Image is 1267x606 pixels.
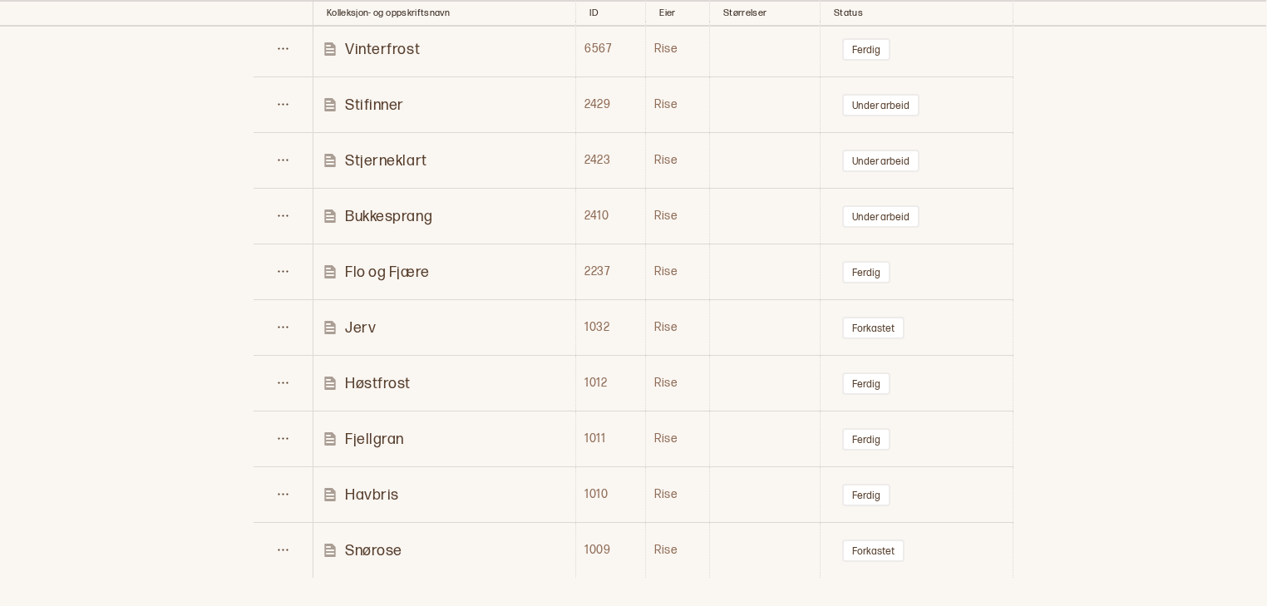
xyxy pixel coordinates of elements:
button: Ferdig [842,484,890,506]
td: 2410 [576,189,646,244]
a: Flo og Fjære [322,263,574,282]
p: Fjellgran [345,430,404,449]
a: Stifinner [322,96,574,115]
td: 2429 [576,77,646,133]
td: Rise [646,356,710,411]
p: Jerv [345,318,376,337]
td: 1010 [576,467,646,523]
td: Rise [646,77,710,133]
button: Ferdig [842,38,890,61]
a: Havbris [322,485,574,505]
button: Forkastet [842,317,905,339]
p: Stjerneklart [345,151,426,170]
td: Rise [646,411,710,467]
td: Rise [646,133,710,189]
p: Vinterfrost [345,40,420,59]
td: 2423 [576,133,646,189]
p: Havbris [345,485,399,505]
td: Rise [646,467,710,523]
a: Bukkesprang [322,207,574,226]
td: 1032 [576,300,646,356]
a: Jerv [322,318,574,337]
td: 1009 [576,523,646,579]
button: Under arbeid [842,94,919,116]
p: Snørose [345,541,402,560]
button: Ferdig [842,428,890,451]
a: Høstfrost [322,374,574,393]
p: Stifinner [345,96,404,115]
td: Rise [646,244,710,300]
button: Under arbeid [842,150,919,172]
p: Høstfrost [345,374,411,393]
td: Rise [646,523,710,579]
td: Rise [646,189,710,244]
button: Forkastet [842,539,905,562]
p: Flo og Fjære [345,263,429,282]
td: 6567 [576,22,646,77]
button: Ferdig [842,261,890,283]
a: Vinterfrost [322,40,574,59]
td: Rise [646,300,710,356]
td: 1011 [576,411,646,467]
td: 1012 [576,356,646,411]
p: Bukkesprang [345,207,432,226]
a: Stjerneklart [322,151,574,170]
button: Ferdig [842,372,890,395]
td: 2237 [576,244,646,300]
button: Under arbeid [842,205,919,228]
a: Snørose [322,541,574,560]
a: Fjellgran [322,430,574,449]
td: Rise [646,22,710,77]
